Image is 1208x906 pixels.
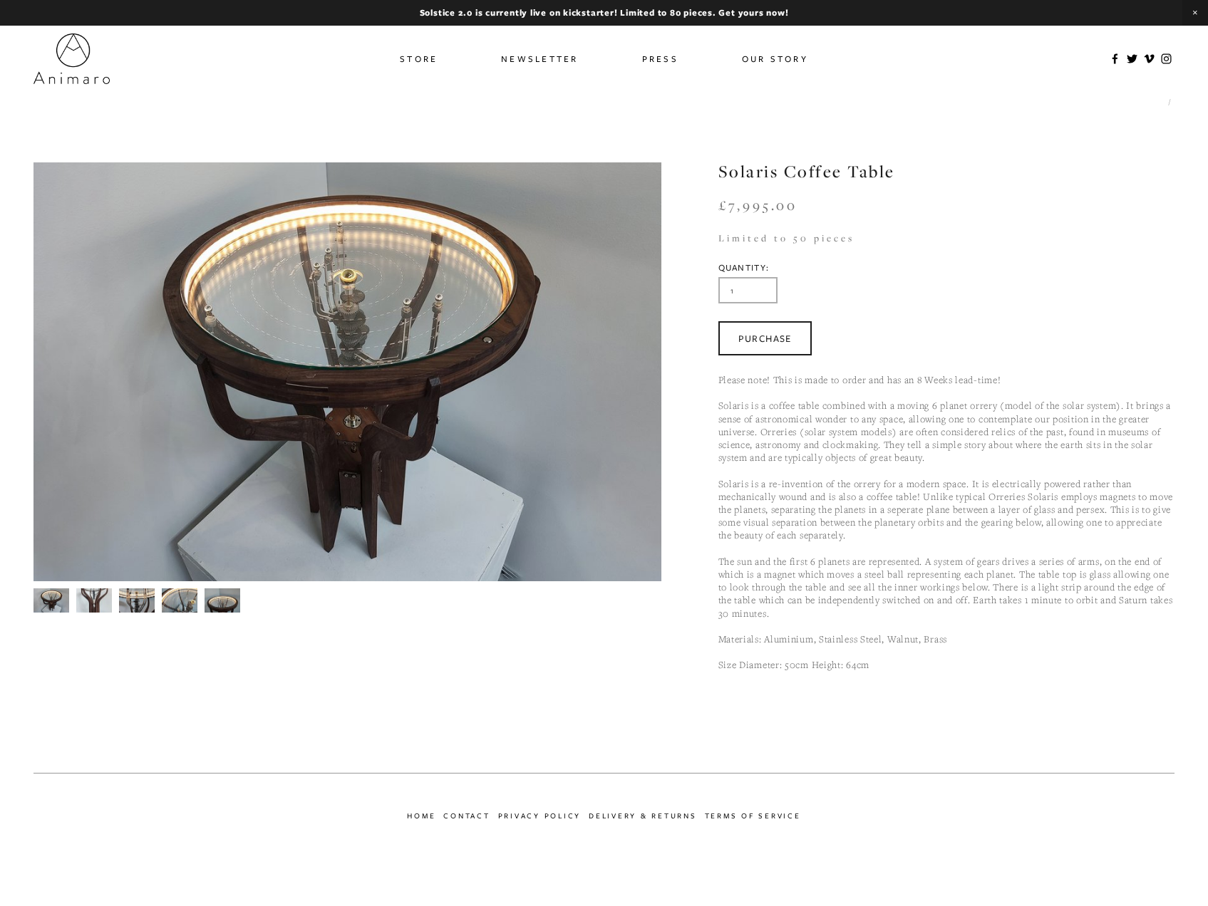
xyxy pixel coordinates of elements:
[718,263,1175,272] div: Quantity:
[205,587,240,614] img: IMG_20230629_143518.jpg
[742,48,808,69] a: Our Story
[33,160,661,583] img: Solaris_01_lo2.jpg
[162,587,197,614] img: IMG_20230629_143525.jpg
[400,48,438,69] a: Store
[407,808,443,824] a: Home
[33,588,69,613] img: Solaris_01_lo2.jpg
[501,48,579,69] a: Newsletter
[738,332,792,345] div: Purchase
[498,808,589,824] a: Privacy Policy
[705,808,809,824] a: Terms of Service
[642,48,678,69] a: Press
[119,576,155,625] img: IMG_20230629_143512.jpg
[718,321,812,355] div: Purchase
[718,373,1175,672] p: Please note! This is made to order and has an 8 Weeks lead-time! Solaris is a coffee table combin...
[33,33,110,84] img: Animaro
[718,162,1175,180] h1: Solaris Coffee Table
[718,198,1175,245] div: £7,995.00
[589,808,705,824] a: Delivery & returns
[443,808,497,824] a: Contact
[76,576,112,625] img: IMG_20230629_143419.jpg
[718,277,778,303] input: Quantity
